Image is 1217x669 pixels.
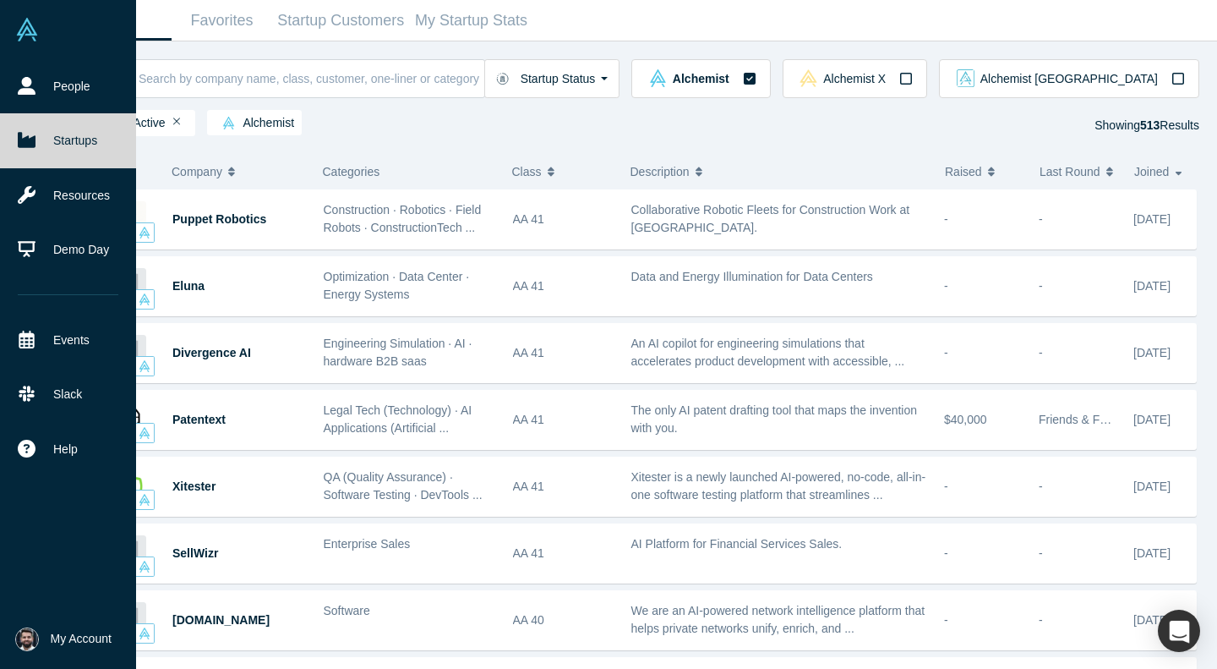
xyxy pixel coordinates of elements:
[172,413,226,426] a: Patentext
[323,165,380,178] span: Categories
[410,1,533,41] a: My Startup Stats
[172,546,218,560] a: SellWizr
[513,458,614,516] div: AA 41
[630,154,690,189] span: Description
[513,524,614,583] div: AA 41
[513,257,614,315] div: AA 41
[800,69,817,87] img: alchemistx Vault Logo
[1133,613,1171,627] span: [DATE]
[1133,413,1171,426] span: [DATE]
[944,613,948,627] span: -
[172,154,222,189] span: Company
[1133,212,1171,226] span: [DATE]
[15,628,39,651] img: Rafi Wadan's Account
[1133,480,1171,493] span: [DATE]
[137,58,484,98] input: Search by company name, class, customer, one-liner or category
[172,613,270,627] a: [DOMAIN_NAME]
[172,154,296,189] button: Company
[631,337,905,368] span: An AI copilot for engineering simulations that accelerates product development with accessible, ...
[172,279,205,293] a: Eluna
[649,69,667,87] img: alchemist Vault Logo
[1039,212,1043,226] span: -
[324,537,411,551] span: Enterprise Sales
[139,293,150,305] img: alchemist Vault Logo
[1040,154,1116,189] button: Last Round
[944,279,948,293] span: -
[631,604,925,635] span: We are an AI-powered network intelligence platform that helps private networks unify, enrich, and...
[1039,480,1043,493] span: -
[324,470,483,502] span: QA (Quality Assurance) · Software Testing · DevTools ...
[1039,546,1043,560] span: -
[1140,118,1160,132] strong: 513
[957,69,974,87] img: alchemist_aj Vault Logo
[139,561,150,573] img: alchemist Vault Logo
[1039,346,1043,359] span: -
[484,59,620,98] button: Startup Status
[15,18,39,41] img: Alchemist Vault Logo
[215,117,294,130] span: Alchemist
[106,117,166,130] span: Active
[139,227,150,239] img: alchemist Vault Logo
[631,270,873,283] span: Data and Energy Illumination for Data Centers
[139,427,150,439] img: alchemist Vault Logo
[980,73,1158,85] span: Alchemist [GEOGRAPHIC_DATA]
[513,324,614,382] div: AA 41
[1134,154,1187,189] button: Joined
[631,403,918,435] span: The only AI patent drafting tool that maps the invention with you.
[631,537,843,551] span: AI Platform for Financial Services Sales.
[172,1,272,41] a: Favorites
[823,73,886,85] span: Alchemist X
[324,270,470,301] span: Optimization · Data Center · Energy Systems
[945,154,1022,189] button: Raised
[673,73,729,85] span: Alchemist
[631,203,910,234] span: Collaborative Robotic Fleets for Construction Work at [GEOGRAPHIC_DATA].
[1133,346,1171,359] span: [DATE]
[172,346,251,359] a: Divergence AI
[513,591,614,650] div: AA 40
[1094,118,1199,132] span: Showing Results
[173,116,181,128] button: Remove Filter
[222,117,235,129] img: alchemist Vault Logo
[53,441,78,458] span: Help
[1040,154,1100,189] span: Last Round
[15,628,112,651] button: My Account
[324,403,472,435] span: Legal Tech (Technology) · AI Applications (Artificial ...
[324,604,370,617] span: Software
[513,391,614,449] div: AA 41
[631,59,770,98] button: alchemist Vault LogoAlchemist
[1039,279,1043,293] span: -
[1133,279,1171,293] span: [DATE]
[944,413,987,426] span: $40,000
[945,154,982,189] span: Raised
[139,494,150,506] img: alchemist Vault Logo
[324,337,472,368] span: Engineering Simulation · AI · hardware B2B saas
[783,59,927,98] button: alchemistx Vault LogoAlchemist X
[139,360,150,372] img: alchemist Vault Logo
[51,630,112,648] span: My Account
[944,480,948,493] span: -
[944,546,948,560] span: -
[513,190,614,249] div: AA 41
[172,480,216,493] a: Xitester
[1039,613,1043,627] span: -
[324,203,482,234] span: Construction · Robotics · Field Robots · ConstructionTech ...
[944,212,948,226] span: -
[512,154,604,189] button: Class
[272,1,410,41] a: Startup Customers
[1039,413,1127,426] span: Friends & Family
[172,212,266,226] a: Puppet Robotics
[512,154,542,189] span: Class
[1133,546,1171,560] span: [DATE]
[944,346,948,359] span: -
[630,154,928,189] button: Description
[1134,154,1169,189] span: Joined
[631,470,926,502] span: Xitester is a newly launched AI-powered, no-code, all-in-one software testing platform that strea...
[939,59,1199,98] button: alchemist_aj Vault LogoAlchemist [GEOGRAPHIC_DATA]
